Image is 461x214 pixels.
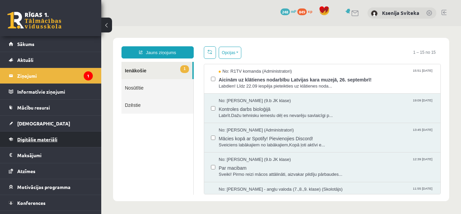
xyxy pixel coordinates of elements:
[310,160,332,165] span: 11:55 [DATE]
[117,49,332,57] span: Aicinām uz klātienes nodarbību Latvijas kara muzejā, 26. septembrī!
[20,53,92,70] a: Nosūtītie
[9,100,93,115] a: Mācību resursi
[297,8,307,15] span: 849
[117,78,332,87] span: Kontroles darbs bioloģijā
[17,57,33,63] span: Aktuāli
[117,108,332,116] span: Mācies kopā ar Spotify! Pievienojies Discord!
[117,116,332,122] span: Sveiciens labākajiem no labākajiem,Kopā ļoti aktīvi e...
[117,72,190,78] span: No: [PERSON_NAME] (9.b JK klase)
[310,42,332,47] span: 15:51 [DATE]
[310,72,332,77] span: 19:09 [DATE]
[117,42,191,49] span: No: R1TV komanda (Administratori)
[17,41,34,47] span: Sākums
[117,130,190,137] span: No: [PERSON_NAME] (9.b JK klase)
[9,195,93,211] a: Konferences
[9,68,93,84] a: Ziņojumi1
[117,160,241,167] span: No: [PERSON_NAME] - angļu valoda (7.,8.,9. klase) (Skolotājs)
[117,21,140,33] button: Opcijas
[117,145,332,152] span: Sveiki! Pirmo reizi mācos attālināti, aizvakar pildīju pārbaudes...
[280,8,296,14] a: 248 mP
[7,12,61,29] a: Rīgas 1. Tālmācības vidusskola
[20,20,92,32] a: Jauns ziņojums
[371,10,378,17] img: Ksenija Sviteka
[20,70,92,88] a: Dzēstie
[310,130,332,136] span: 12:39 [DATE]
[117,72,332,93] a: No: [PERSON_NAME] (9.b JK klase) 19:09 [DATE] Kontroles darbs bioloģijā Labrīt.Dažu tehnisku ieme...
[17,120,70,126] span: [DEMOGRAPHIC_DATA]
[291,8,296,14] span: mP
[117,57,332,64] span: Labdien! Līdz 22.09 iespēja pieteikties uz klātienes noda...
[297,8,316,14] a: 849 xp
[117,130,332,151] a: No: [PERSON_NAME] (9.b JK klase) 12:39 [DATE] Par macibam Sveiki! Pirmo reizi mācos attālināti, a...
[9,163,93,179] a: Atzīmes
[117,87,332,93] span: Labrīt.Dažu tehnisku iemeslu dēļ es nevarēju savlaicīgi p...
[117,101,193,108] span: No: [PERSON_NAME] (Administratori)
[17,168,35,174] span: Atzīmes
[17,147,93,163] legend: Maksājumi
[9,179,93,195] a: Motivācijas programma
[17,104,50,111] span: Mācību resursi
[79,39,88,47] span: 1
[117,137,332,145] span: Par macibam
[9,147,93,163] a: Maksājumi
[117,160,332,181] a: No: [PERSON_NAME] - angļu valoda (7.,8.,9. klase) (Skolotājs) 11:55 [DATE] Ielūgums uz konferenci...
[17,84,93,99] legend: Informatīvie ziņojumi
[9,116,93,131] a: [DEMOGRAPHIC_DATA]
[17,136,57,142] span: Digitālie materiāli
[117,42,332,63] a: No: R1TV komanda (Administratori) 15:51 [DATE] Aicinām uz klātienes nodarbību Latvijas kara muzej...
[17,68,93,84] legend: Ziņojumi
[117,101,332,122] a: No: [PERSON_NAME] (Administratori) 13:45 [DATE] Mācies kopā ar Spotify! Pievienojies Discord! Sve...
[84,71,93,80] i: 1
[9,52,93,68] a: Aktuāli
[9,84,93,99] a: Informatīvie ziņojumi
[117,166,332,175] span: Ielūgums uz konferenci 'Angļu valodas 9.klases 1.ieskaites konference'
[280,8,290,15] span: 248
[308,8,312,14] span: xp
[9,132,93,147] a: Digitālie materiāli
[307,20,340,32] span: 1 – 15 no 15
[9,36,93,52] a: Sākums
[17,184,71,190] span: Motivācijas programma
[310,101,332,106] span: 13:45 [DATE]
[382,9,419,16] a: Ksenija Sviteka
[20,36,91,53] a: 1Ienākošie
[17,200,46,206] span: Konferences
